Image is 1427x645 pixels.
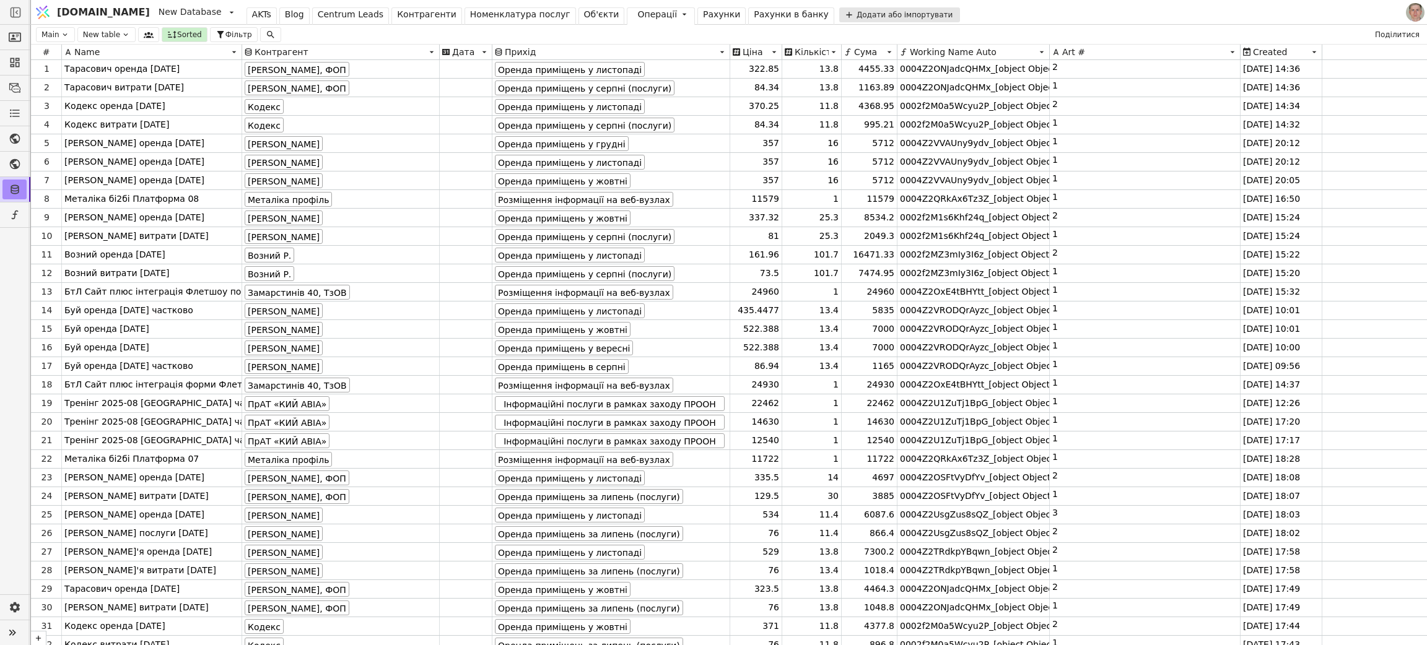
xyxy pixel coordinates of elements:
[1253,47,1287,57] span: Created
[57,5,150,20] span: [DOMAIN_NAME]
[210,27,258,42] button: Фільтр
[318,8,383,21] div: Centrum Leads
[854,47,877,57] span: Сума
[795,47,829,57] span: Кількість
[225,29,252,40] span: Фільтр
[162,27,207,42] button: Sorted
[584,8,619,21] div: Об'єкти
[505,47,536,57] span: Прихід
[465,7,576,25] a: Номенклатура послуг
[578,7,625,25] a: Об'єкти
[391,7,462,25] a: Контрагенти
[743,47,763,57] span: Ціна
[839,7,960,22] div: Додати або імпортувати
[397,8,456,21] div: Контрагенти
[703,8,740,21] div: Рахунки
[452,47,474,57] span: Дата
[279,7,310,25] a: Blog
[74,47,100,57] span: Name
[470,8,570,21] div: Номенклатура послуг
[177,29,202,40] span: Sorted
[33,27,75,42] button: Main
[252,8,271,21] div: AKTs
[77,27,136,42] button: New table
[637,8,677,21] div: Операції
[285,8,304,21] div: Blog
[697,7,746,25] a: Рахунки
[255,47,308,57] span: Контрагент
[33,1,52,24] img: Logo
[1406,3,1425,22] img: 1560949290925-CROPPED-IMG_0201-2-.jpg
[910,47,997,57] span: Working Name Auto
[754,8,829,21] div: Рахунки в банку
[748,7,834,25] a: Рахунки в банку
[1062,47,1085,57] span: Art #
[159,6,222,19] span: New Database
[31,1,156,24] a: [DOMAIN_NAME]
[312,7,389,25] a: Centrum Leads
[1370,27,1425,42] button: Поділитися
[627,7,695,25] a: Операції
[247,7,277,25] a: AKTs
[36,27,75,42] div: Main
[31,45,62,59] div: #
